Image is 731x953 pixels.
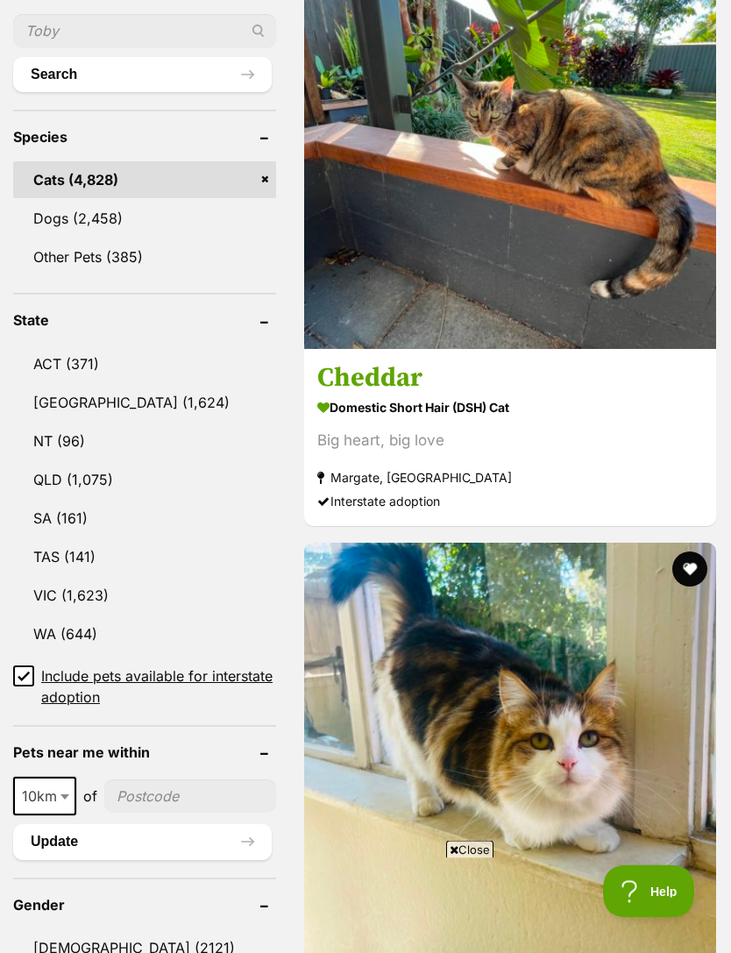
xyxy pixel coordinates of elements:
[13,745,276,761] header: Pets near me within
[104,780,276,814] input: postcode
[317,466,703,490] strong: Margate, [GEOGRAPHIC_DATA]
[13,239,276,276] a: Other Pets (385)
[13,501,276,537] a: SA (161)
[13,898,276,914] header: Gender
[13,539,276,576] a: TAS (141)
[13,825,272,860] button: Update
[317,395,703,421] strong: Domestic Short Hair (DSH) Cat
[13,162,276,199] a: Cats (4,828)
[13,15,276,48] input: Toby
[13,346,276,383] a: ACT (371)
[603,865,696,918] iframe: Help Scout Beacon - Open
[13,313,276,329] header: State
[15,785,75,809] span: 10km
[317,362,703,395] h3: Cheddar
[46,865,685,944] iframe: Advertisement
[13,616,276,653] a: WA (644)
[13,130,276,146] header: Species
[446,841,493,858] span: Close
[13,666,276,708] a: Include pets available for interstate adoption
[41,666,276,708] span: Include pets available for interstate adoption
[13,201,276,238] a: Dogs (2,458)
[13,423,276,460] a: NT (96)
[13,778,76,816] span: 10km
[304,349,716,527] a: Cheddar Domestic Short Hair (DSH) Cat Big heart, big love Margate, [GEOGRAPHIC_DATA] Interstate a...
[13,462,276,499] a: QLD (1,075)
[13,58,272,93] button: Search
[83,786,97,807] span: of
[13,385,276,422] a: [GEOGRAPHIC_DATA] (1,624)
[317,490,703,514] div: Interstate adoption
[672,552,707,587] button: favourite
[13,578,276,615] a: VIC (1,623)
[317,430,703,453] div: Big heart, big love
